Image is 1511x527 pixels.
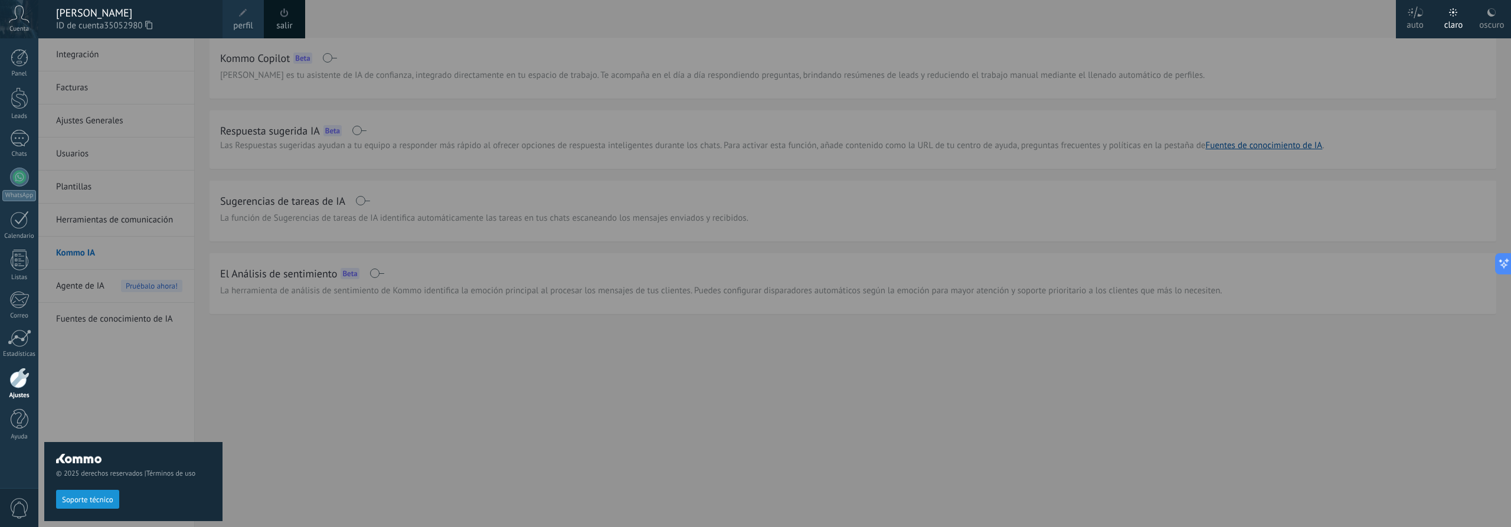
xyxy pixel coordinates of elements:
span: Cuenta [9,25,29,33]
div: Leads [2,113,37,120]
div: auto [1407,8,1424,38]
div: Estadísticas [2,351,37,358]
a: Soporte técnico [56,495,119,503]
div: WhatsApp [2,190,36,201]
div: Listas [2,274,37,281]
span: Soporte técnico [62,496,113,504]
div: Panel [2,70,37,78]
span: © 2025 derechos reservados | [56,469,211,478]
div: [PERSON_NAME] [56,6,211,19]
span: perfil [233,19,253,32]
div: Ajustes [2,392,37,400]
div: Calendario [2,233,37,240]
div: claro [1444,8,1463,38]
a: Términos de uso [146,469,195,478]
span: ID de cuenta [56,19,211,32]
div: Correo [2,312,37,320]
span: 35052980 [104,19,152,32]
div: oscuro [1479,8,1504,38]
div: Ayuda [2,433,37,441]
a: salir [276,19,292,32]
div: Chats [2,150,37,158]
button: Soporte técnico [56,490,119,509]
